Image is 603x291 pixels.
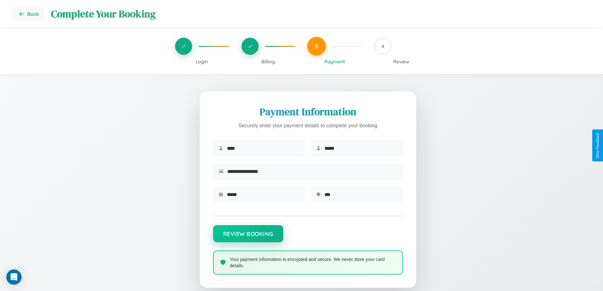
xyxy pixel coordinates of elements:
[315,43,318,50] span: 3
[213,105,403,119] h2: Payment Information
[595,133,600,158] div: Give Feedback
[196,59,208,65] span: Login
[213,121,403,130] p: Securely enter your payment details to complete your booking
[6,269,22,285] div: Open Intercom Messenger
[51,7,590,21] h1: Complete Your Booking
[261,59,275,65] span: Billing
[393,59,409,65] span: Review
[324,59,345,65] span: Payment
[230,256,396,269] p: Your payment information is encrypted and secure. We never store your card details.
[213,225,283,242] button: Review Booking
[381,43,384,49] span: 4
[13,6,45,22] button: Go back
